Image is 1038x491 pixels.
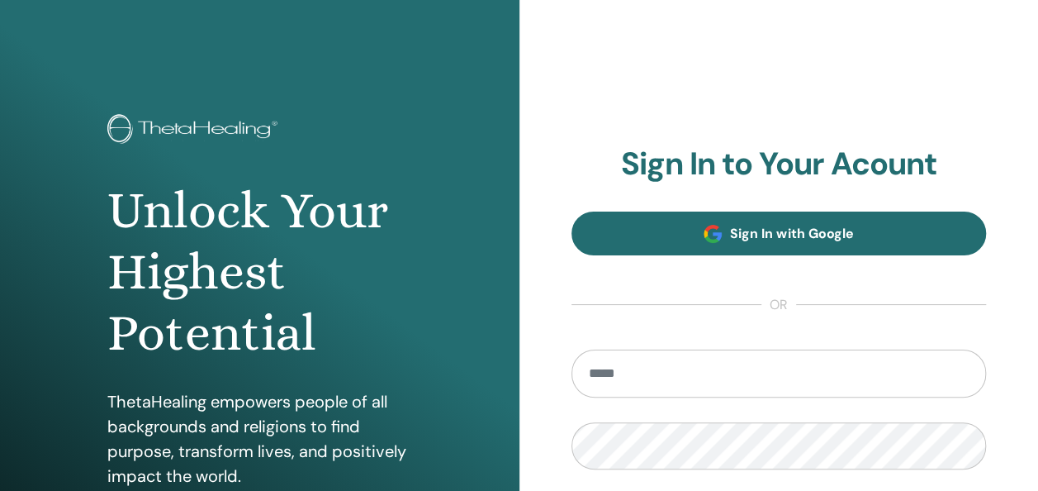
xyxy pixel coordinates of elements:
[761,295,796,315] span: or
[730,225,853,242] span: Sign In with Google
[571,212,987,255] a: Sign In with Google
[107,180,412,365] h1: Unlock Your Highest Potential
[571,145,987,184] h2: Sign In to Your Acount
[107,389,412,489] p: ThetaHealing empowers people of all backgrounds and religions to find purpose, transform lives, a...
